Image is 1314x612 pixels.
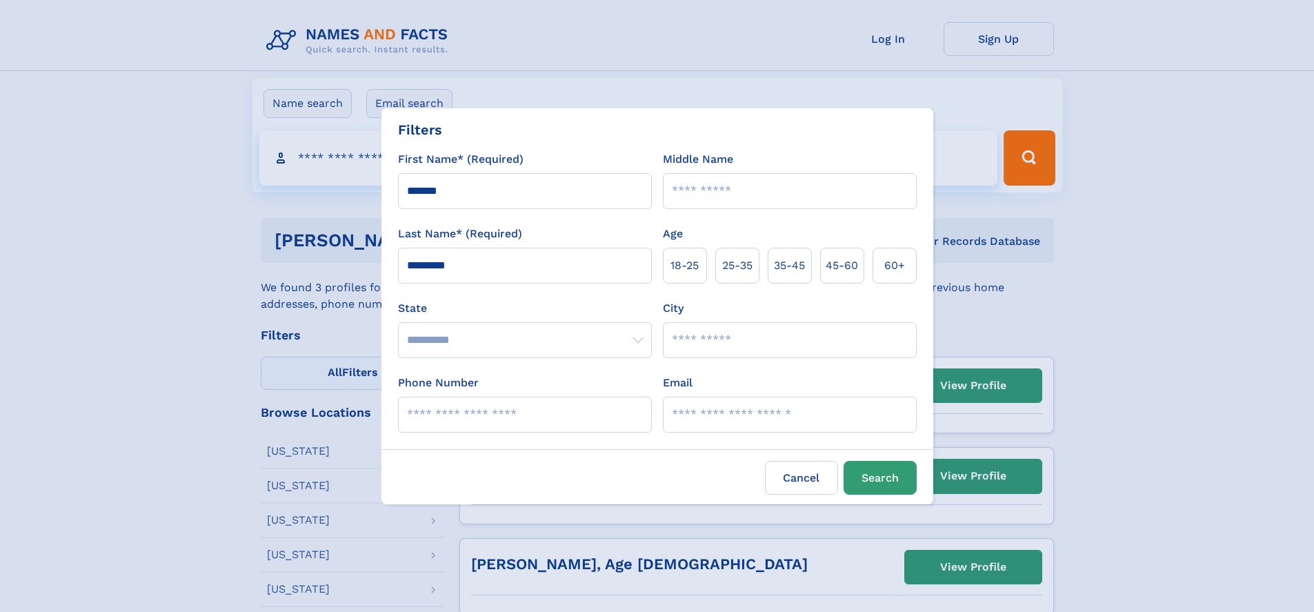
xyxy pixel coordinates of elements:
label: City [663,300,684,317]
label: Cancel [765,461,838,495]
span: 18‑25 [670,257,699,274]
span: 25‑35 [722,257,753,274]
label: Middle Name [663,151,733,168]
label: Last Name* (Required) [398,226,522,242]
span: 45‑60 [826,257,858,274]
label: Phone Number [398,375,479,391]
label: State [398,300,652,317]
span: 60+ [884,257,905,274]
label: First Name* (Required) [398,151,524,168]
button: Search [844,461,917,495]
div: Filters [398,119,442,140]
span: 35‑45 [774,257,805,274]
label: Age [663,226,683,242]
label: Email [663,375,693,391]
